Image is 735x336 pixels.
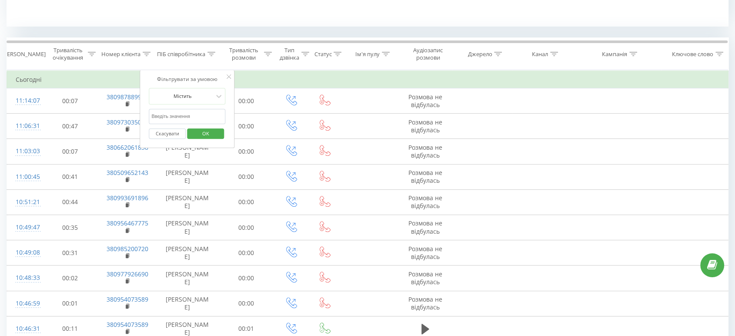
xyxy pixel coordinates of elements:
[218,265,274,291] td: 00:00
[218,240,274,265] td: 00:00
[408,194,442,210] span: Розмова не відбулась
[468,50,492,58] div: Джерело
[107,93,148,101] a: 380987889968
[156,291,218,316] td: [PERSON_NAME]
[42,291,98,316] td: 00:01
[406,47,450,61] div: Аудіозапис розмови
[187,128,224,139] button: OK
[408,93,442,109] span: Розмова не відбулась
[156,215,218,240] td: [PERSON_NAME]
[107,118,148,126] a: 380973035013
[107,245,148,253] a: 380985200720
[156,265,218,291] td: [PERSON_NAME]
[107,168,148,177] a: 380509652143
[532,50,548,58] div: Канал
[218,189,274,215] td: 00:00
[107,194,148,202] a: 380993691896
[2,50,46,58] div: [PERSON_NAME]
[156,240,218,265] td: [PERSON_NAME]
[16,168,33,185] div: 11:00:45
[218,139,274,164] td: 00:00
[156,189,218,215] td: [PERSON_NAME]
[408,118,442,134] span: Розмова не відбулась
[16,219,33,236] div: 10:49:47
[107,219,148,227] a: 380956467775
[218,215,274,240] td: 00:00
[101,50,140,58] div: Номер клієнта
[408,143,442,159] span: Розмова не відбулась
[16,143,33,160] div: 11:03:03
[16,269,33,286] div: 10:48:33
[42,265,98,291] td: 00:02
[194,127,218,140] span: OK
[16,295,33,312] div: 10:46:59
[156,139,218,164] td: [PERSON_NAME]
[156,164,218,189] td: [PERSON_NAME]
[50,47,86,61] div: Тривалість очікування
[408,295,442,311] span: Розмова не відбулась
[408,245,442,261] span: Розмова не відбулась
[408,168,442,185] span: Розмова не відбулась
[16,244,33,261] div: 10:49:08
[218,114,274,139] td: 00:00
[226,47,262,61] div: Тривалість розмови
[107,320,148,329] a: 380954073589
[107,270,148,278] a: 380977926690
[408,219,442,235] span: Розмова не відбулась
[218,164,274,189] td: 00:00
[107,295,148,303] a: 380954073589
[16,92,33,109] div: 11:14:07
[149,109,225,124] input: Введіть значення
[218,291,274,316] td: 00:00
[314,50,331,58] div: Статус
[149,75,225,84] div: Фільтрувати за умовою
[42,88,98,114] td: 00:07
[42,189,98,215] td: 00:44
[280,47,299,61] div: Тип дзвінка
[42,240,98,265] td: 00:31
[107,143,148,151] a: 380662061838
[42,114,98,139] td: 00:47
[157,50,205,58] div: ПІБ співробітника
[16,118,33,134] div: 11:06:31
[218,88,274,114] td: 00:00
[42,139,98,164] td: 00:07
[42,164,98,189] td: 00:41
[7,71,728,88] td: Сьогодні
[149,128,186,139] button: Скасувати
[408,270,442,286] span: Розмова не відбулась
[16,194,33,211] div: 10:51:21
[602,50,627,58] div: Кампанія
[355,50,380,58] div: Ім'я пулу
[672,50,713,58] div: Ключове слово
[42,215,98,240] td: 00:35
